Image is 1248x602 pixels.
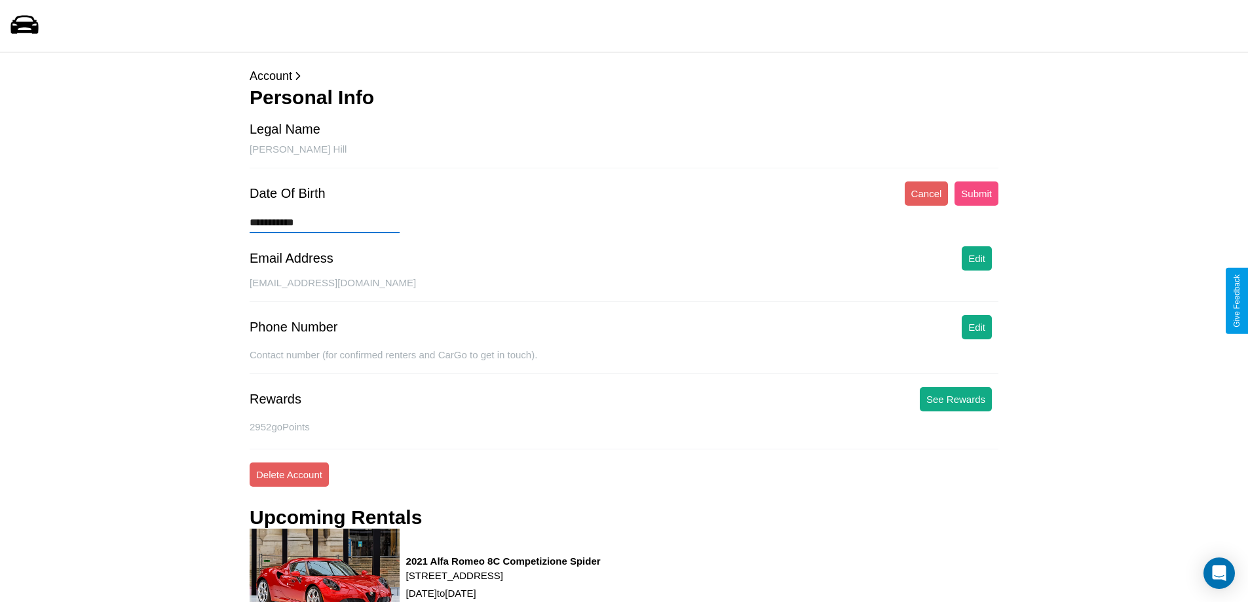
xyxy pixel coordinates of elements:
[250,66,998,86] p: Account
[250,122,320,137] div: Legal Name
[250,143,998,168] div: [PERSON_NAME] Hill
[920,387,992,411] button: See Rewards
[250,462,329,487] button: Delete Account
[250,418,998,436] p: 2952 goPoints
[250,320,338,335] div: Phone Number
[406,567,601,584] p: [STREET_ADDRESS]
[406,555,601,567] h3: 2021 Alfa Romeo 8C Competizione Spider
[406,584,601,602] p: [DATE] to [DATE]
[962,315,992,339] button: Edit
[1203,557,1235,589] div: Open Intercom Messenger
[962,246,992,271] button: Edit
[250,506,422,529] h3: Upcoming Rentals
[250,186,326,201] div: Date Of Birth
[955,181,998,206] button: Submit
[250,251,333,266] div: Email Address
[250,349,998,374] div: Contact number (for confirmed renters and CarGo to get in touch).
[250,86,998,109] h3: Personal Info
[250,277,998,302] div: [EMAIL_ADDRESS][DOMAIN_NAME]
[250,392,301,407] div: Rewards
[1232,274,1241,328] div: Give Feedback
[905,181,949,206] button: Cancel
